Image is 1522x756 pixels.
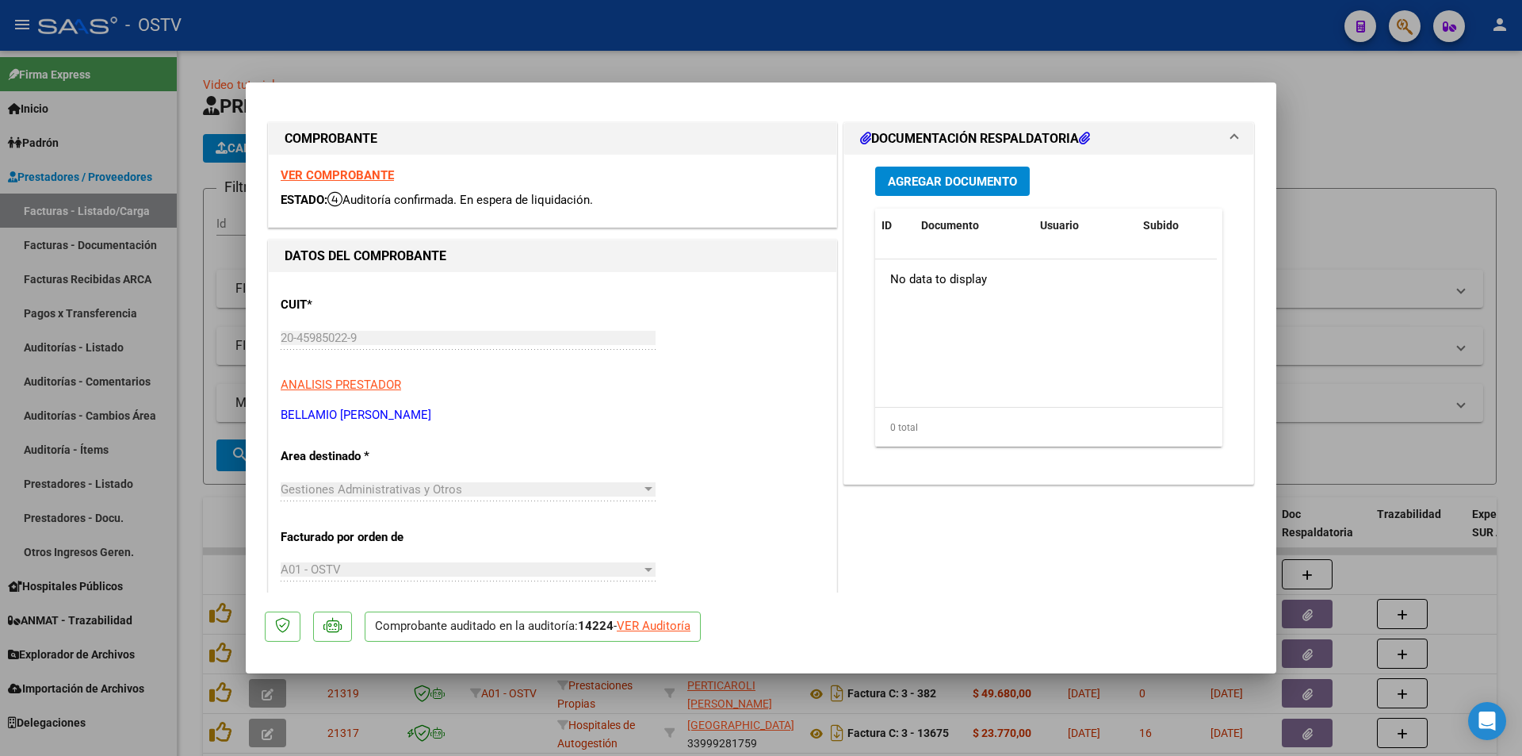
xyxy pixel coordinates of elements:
[327,193,593,207] span: Auditoría confirmada. En espera de liquidación.
[281,193,327,207] span: ESTADO:
[915,209,1034,243] datatable-header-cell: Documento
[875,209,915,243] datatable-header-cell: ID
[875,408,1222,447] div: 0 total
[1143,219,1179,232] span: Subido
[365,612,701,643] p: Comprobante auditado en la auditoría: -
[281,562,341,577] span: A01 - OSTV
[285,131,377,146] strong: COMPROBANTE
[578,619,614,633] strong: 14224
[1468,702,1506,740] div: Open Intercom Messenger
[1216,209,1295,243] datatable-header-cell: Acción
[281,296,444,314] p: CUIT
[617,617,690,635] div: VER Auditoría
[860,129,1090,148] h1: DOCUMENTACIÓN RESPALDATORIA
[281,378,401,392] span: ANALISIS PRESTADOR
[285,248,446,263] strong: DATOS DEL COMPROBANTE
[281,528,444,547] p: Facturado por orden de
[281,168,394,182] a: VER COMPROBANTE
[844,123,1253,155] mat-expansion-panel-header: DOCUMENTACIÓN RESPALDATORIA
[1040,219,1079,232] span: Usuario
[844,155,1253,484] div: DOCUMENTACIÓN RESPALDATORIA
[921,219,979,232] span: Documento
[875,259,1217,299] div: No data to display
[888,175,1017,189] span: Agregar Documento
[281,482,462,497] span: Gestiones Administrativas y Otros
[881,219,892,232] span: ID
[281,406,824,424] p: BELLAMIO [PERSON_NAME]
[875,167,1030,196] button: Agregar Documento
[1034,209,1137,243] datatable-header-cell: Usuario
[1137,209,1216,243] datatable-header-cell: Subido
[281,447,444,466] p: Area destinado *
